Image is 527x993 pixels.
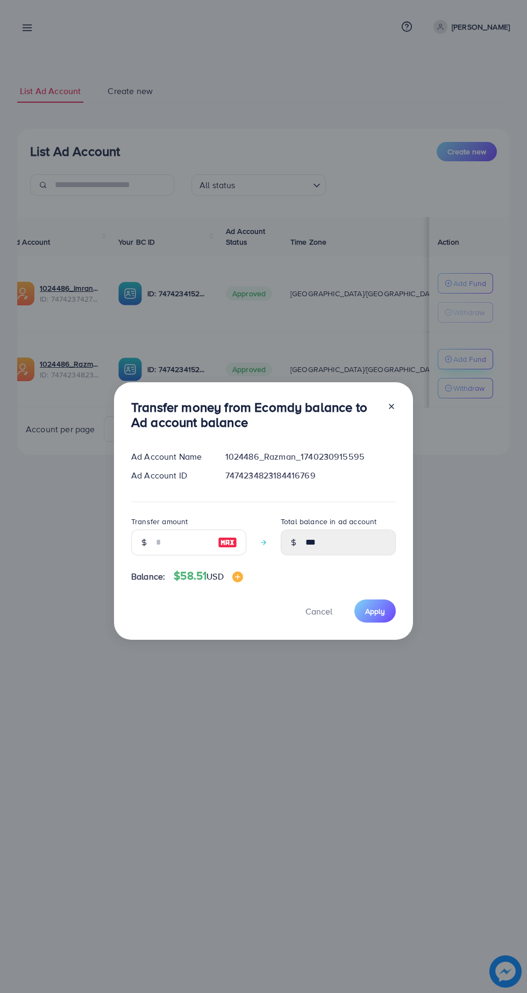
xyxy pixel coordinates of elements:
[123,469,217,482] div: Ad Account ID
[206,570,223,582] span: USD
[131,516,188,527] label: Transfer amount
[365,606,385,617] span: Apply
[131,399,379,431] h3: Transfer money from Ecomdy balance to Ad account balance
[218,536,237,549] img: image
[217,451,404,463] div: 1024486_Razman_1740230915595
[305,605,332,617] span: Cancel
[292,599,346,623] button: Cancel
[354,599,396,623] button: Apply
[217,469,404,482] div: 7474234823184416769
[131,570,165,583] span: Balance:
[232,571,243,582] img: image
[174,569,243,583] h4: $58.51
[123,451,217,463] div: Ad Account Name
[281,516,376,527] label: Total balance in ad account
